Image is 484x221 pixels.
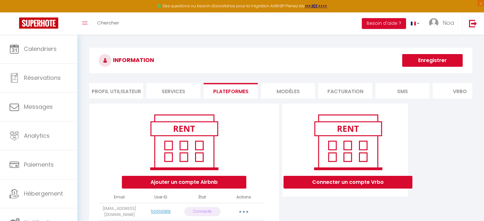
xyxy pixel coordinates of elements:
img: rent.png [307,112,389,173]
li: Plateformes [204,83,258,99]
img: rent.png [144,112,225,173]
th: Email [99,192,140,203]
a: 566661818 [151,209,171,214]
p: Connecté [184,207,221,216]
a: Chercher [92,12,124,35]
span: Messages [24,103,53,111]
h3: INFORMATION [89,48,472,73]
th: État [182,192,223,203]
li: SMS [375,83,430,99]
th: User ID [140,192,181,203]
th: Actions [223,192,264,203]
img: logout [469,19,477,27]
span: Calendriers [24,45,57,53]
span: Hébergement [24,190,63,197]
li: Services [146,83,200,99]
button: Connecter un compte Vrbo [284,176,412,189]
img: Super Booking [19,17,58,29]
span: Noa [443,19,454,27]
button: Besoin d'aide ? [362,18,406,29]
a: >>> ICI <<<< [305,3,327,9]
li: MODÈLES [261,83,315,99]
span: Chercher [97,19,119,26]
button: Enregistrer [402,54,463,67]
span: Réservations [24,74,61,82]
a: ... Noa [424,12,462,35]
td: [EMAIL_ADDRESS][DOMAIN_NAME] [99,203,140,220]
span: Analytics [24,132,50,140]
li: Profil Utilisateur [89,83,143,99]
span: Paiements [24,161,54,169]
img: ... [429,18,438,28]
button: Ajouter un compte Airbnb [122,176,246,189]
li: Facturation [318,83,372,99]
